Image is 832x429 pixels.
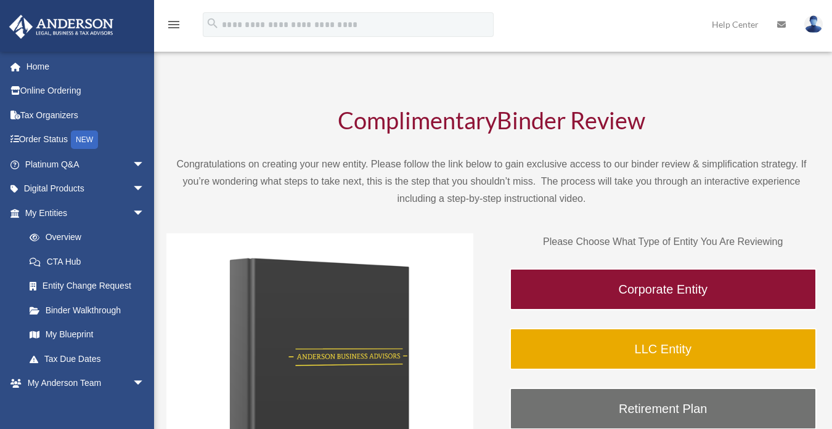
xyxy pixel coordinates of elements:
[804,15,823,33] img: User Pic
[17,249,163,274] a: CTA Hub
[17,225,163,250] a: Overview
[9,201,163,225] a: My Entitiesarrow_drop_down
[510,233,817,251] p: Please Choose What Type of Entity You Are Reviewing
[497,106,645,134] span: Binder Review
[6,15,117,39] img: Anderson Advisors Platinum Portal
[9,127,163,153] a: Order StatusNEW
[17,274,163,299] a: Entity Change Request
[133,152,157,177] span: arrow_drop_down
[133,177,157,202] span: arrow_drop_down
[206,17,219,30] i: search
[17,347,163,371] a: Tax Due Dates
[71,130,98,149] div: NEW
[166,17,181,32] i: menu
[510,328,817,370] a: LLC Entity
[9,177,163,201] a: Digital Productsarrow_drop_down
[9,54,163,79] a: Home
[17,323,163,347] a: My Blueprint
[9,103,163,127] a: Tax Organizers
[510,268,817,310] a: Corporate Entity
[166,156,817,207] p: Congratulations on creating your new entity. Please follow the link below to gain exclusive acces...
[9,371,163,396] a: My Anderson Teamarrow_drop_down
[9,79,163,103] a: Online Ordering
[133,371,157,396] span: arrow_drop_down
[166,22,181,32] a: menu
[338,106,497,134] span: Complimentary
[9,152,163,177] a: Platinum Q&Aarrow_drop_down
[133,201,157,226] span: arrow_drop_down
[17,298,157,323] a: Binder Walkthrough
